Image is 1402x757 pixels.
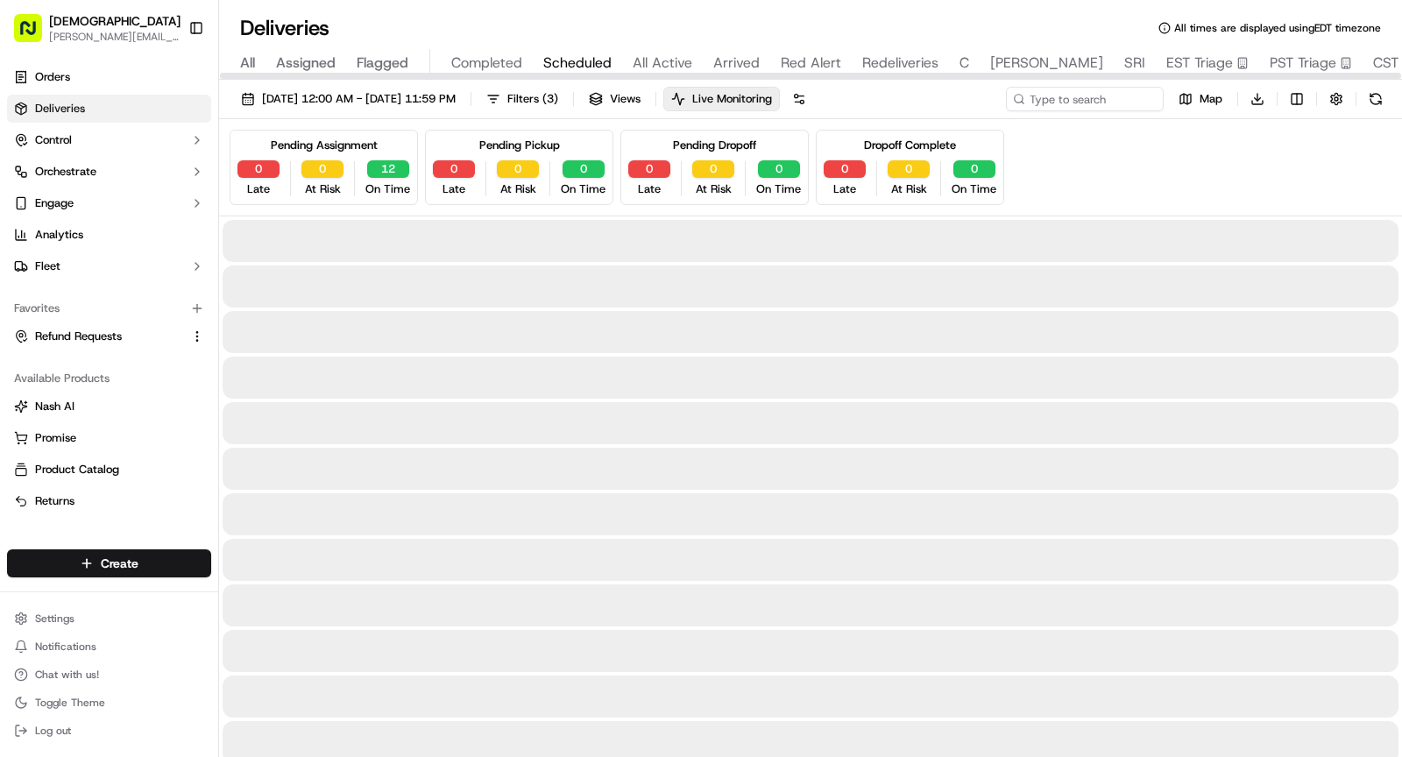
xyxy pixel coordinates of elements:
div: Pending Dropoff [673,138,756,153]
span: EST Triage [1166,53,1233,74]
span: Control [35,132,72,148]
span: Late [833,181,856,197]
a: Orders [7,63,211,91]
button: 0 [888,160,930,178]
span: On Time [365,181,410,197]
span: Redeliveries [862,53,938,74]
span: PST Triage [1270,53,1336,74]
a: Refund Requests [14,329,183,344]
span: At Risk [696,181,732,197]
a: Nash AI [14,399,204,414]
span: At Risk [305,181,341,197]
button: Filters(3) [478,87,566,111]
span: Map [1200,91,1222,107]
button: 0 [692,160,734,178]
button: Fleet [7,252,211,280]
span: Scheduled [543,53,612,74]
button: Engage [7,189,211,217]
span: C [959,53,969,74]
span: Orders [35,69,70,85]
span: ( 3 ) [542,91,558,107]
span: Refund Requests [35,329,122,344]
span: Views [610,91,641,107]
button: 0 [563,160,605,178]
a: Promise [14,430,204,446]
span: All Active [633,53,692,74]
span: [DATE] 12:00 AM - [DATE] 11:59 PM [262,91,456,107]
input: Type to search [1006,87,1164,111]
button: Views [581,87,648,111]
button: 0 [237,160,280,178]
span: Filters [507,91,558,107]
button: Settings [7,606,211,631]
span: Orchestrate [35,164,96,180]
button: Create [7,549,211,577]
span: All times are displayed using EDT timezone [1174,21,1381,35]
span: On Time [952,181,996,197]
span: Product Catalog [35,462,119,478]
span: Live Monitoring [692,91,772,107]
span: Late [638,181,661,197]
a: Analytics [7,221,211,249]
button: 12 [367,160,409,178]
span: Returns [35,493,74,509]
button: [DEMOGRAPHIC_DATA][PERSON_NAME][EMAIL_ADDRESS][DOMAIN_NAME] [7,7,181,49]
span: Toggle Theme [35,696,105,710]
div: Pending Assignment [271,138,378,153]
div: Pending Pickup0Late0At Risk0On Time [425,130,613,205]
button: Toggle Theme [7,690,211,715]
span: On Time [756,181,801,197]
button: Product Catalog [7,456,211,484]
span: Log out [35,724,71,738]
span: On Time [561,181,605,197]
span: Engage [35,195,74,211]
div: Dropoff Complete [864,138,956,153]
button: [DATE] 12:00 AM - [DATE] 11:59 PM [233,87,464,111]
span: At Risk [500,181,536,197]
span: Create [101,555,138,572]
span: Completed [451,53,522,74]
a: Product Catalog [14,462,204,478]
div: Available Products [7,364,211,393]
span: All [240,53,255,74]
button: Map [1171,87,1230,111]
button: 0 [758,160,800,178]
div: Favorites [7,294,211,322]
span: Flagged [357,53,408,74]
button: 0 [824,160,866,178]
button: 0 [628,160,670,178]
div: Dropoff Complete0Late0At Risk0On Time [816,130,1004,205]
a: Deliveries [7,95,211,123]
button: Chat with us! [7,662,211,687]
span: Red Alert [781,53,841,74]
button: Refresh [1363,87,1388,111]
span: [PERSON_NAME] [990,53,1103,74]
button: 0 [433,160,475,178]
button: Returns [7,487,211,515]
button: 0 [301,160,343,178]
button: Notifications [7,634,211,659]
button: [PERSON_NAME][EMAIL_ADDRESS][DOMAIN_NAME] [49,30,181,44]
span: Assigned [276,53,336,74]
button: Live Monitoring [663,87,780,111]
span: Late [247,181,270,197]
button: Log out [7,718,211,743]
a: Returns [14,493,204,509]
span: Fleet [35,258,60,274]
button: [DEMOGRAPHIC_DATA] [49,12,181,30]
button: Orchestrate [7,158,211,186]
span: SRI [1124,53,1145,74]
span: Notifications [35,640,96,654]
span: Analytics [35,227,83,243]
button: 0 [953,160,995,178]
button: Control [7,126,211,154]
div: Pending Pickup [479,138,560,153]
button: Refund Requests [7,322,211,350]
span: Late [443,181,465,197]
div: Pending Assignment0Late0At Risk12On Time [230,130,418,205]
button: Nash AI [7,393,211,421]
span: At Risk [891,181,927,197]
div: Pending Dropoff0Late0At Risk0On Time [620,130,809,205]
